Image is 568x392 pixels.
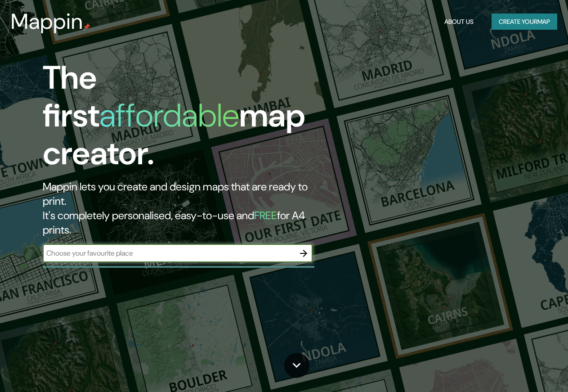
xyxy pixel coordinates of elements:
h5: FREE [254,208,277,222]
h3: Mappin [11,9,83,34]
h1: affordable [99,95,239,136]
h2: Mappin lets you create and design maps that are ready to print. It's completely personalised, eas... [43,180,327,237]
h1: The first map creator. [43,59,327,180]
input: Choose your favourite place [43,248,295,258]
img: mappin-pin [83,23,90,31]
button: Create yourmap [492,14,557,30]
button: About Us [441,14,477,30]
